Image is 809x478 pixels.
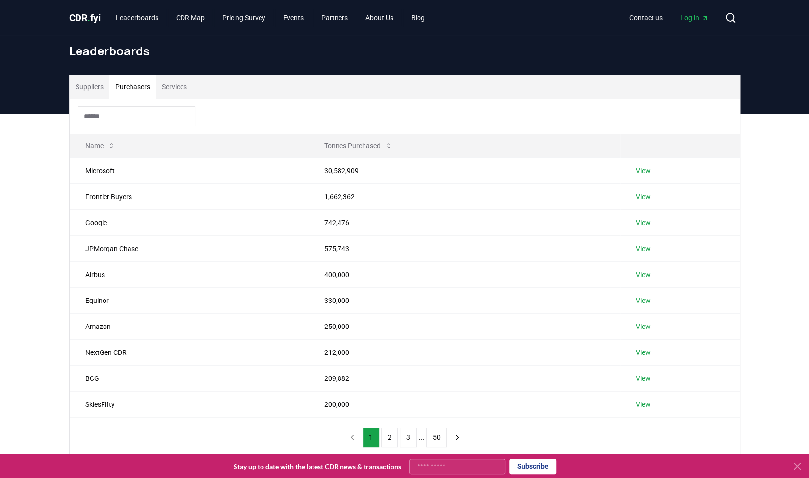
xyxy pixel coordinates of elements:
[449,428,466,447] button: next page
[275,9,312,26] a: Events
[636,374,651,383] a: View
[70,75,109,99] button: Suppliers
[70,313,309,339] td: Amazon
[636,166,651,176] a: View
[214,9,273,26] a: Pricing Survey
[70,157,309,183] td: Microsoft
[309,313,620,339] td: 250,000
[70,391,309,417] td: SkiesFifty
[636,192,651,201] a: View
[168,9,212,26] a: CDR Map
[309,209,620,235] td: 742,476
[69,12,101,24] span: CDR fyi
[69,43,740,59] h1: Leaderboards
[70,287,309,313] td: Equinor
[309,261,620,287] td: 400,000
[108,9,166,26] a: Leaderboards
[309,365,620,391] td: 209,882
[680,13,709,23] span: Log in
[636,244,651,253] a: View
[673,9,717,26] a: Log in
[309,235,620,261] td: 575,743
[78,136,123,155] button: Name
[309,391,620,417] td: 200,000
[636,296,651,305] a: View
[309,157,620,183] td: 30,582,909
[309,183,620,209] td: 1,662,362
[622,9,671,26] a: Contact us
[403,9,433,26] a: Blog
[358,9,401,26] a: About Us
[636,400,651,409] a: View
[363,428,379,447] button: 1
[70,209,309,235] td: Google
[313,9,356,26] a: Partners
[309,339,620,365] td: 212,000
[381,428,398,447] button: 2
[636,348,651,357] a: View
[70,261,309,287] td: Airbus
[70,183,309,209] td: Frontier Buyers
[418,431,424,443] li: ...
[636,322,651,331] a: View
[87,12,90,24] span: .
[309,287,620,313] td: 330,000
[108,9,433,26] nav: Main
[70,235,309,261] td: JPMorgan Chase
[70,365,309,391] td: BCG
[316,136,400,155] button: Tonnes Purchased
[69,11,101,25] a: CDR.fyi
[636,218,651,227] a: View
[636,270,651,279] a: View
[426,428,447,447] button: 50
[622,9,717,26] nav: Main
[400,428,417,447] button: 3
[70,339,309,365] td: NextGen CDR
[156,75,193,99] button: Services
[109,75,156,99] button: Purchasers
